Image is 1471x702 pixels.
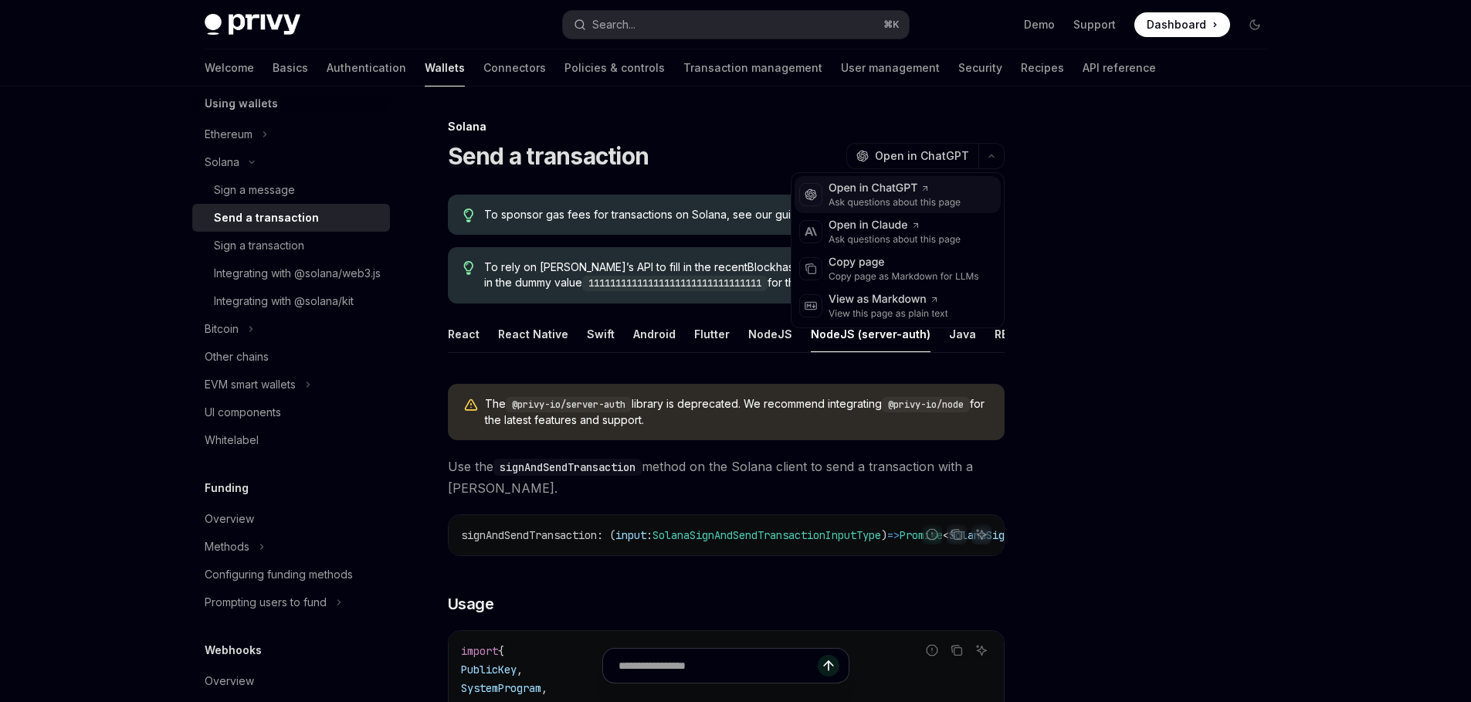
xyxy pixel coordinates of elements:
[971,524,991,544] button: Ask AI
[463,261,474,275] svg: Tip
[958,49,1002,86] a: Security
[205,153,239,171] div: Solana
[192,667,390,695] a: Overview
[205,510,254,528] div: Overview
[192,259,390,287] a: Integrating with @solana/web3.js
[273,49,308,86] a: Basics
[205,49,254,86] a: Welcome
[205,672,254,690] div: Overview
[846,143,978,169] button: Open in ChatGPT
[943,528,949,542] span: <
[214,181,295,199] div: Sign a message
[425,49,465,86] a: Wallets
[205,403,281,422] div: UI components
[818,655,839,677] button: Send message
[192,176,390,204] a: Sign a message
[1021,49,1064,86] a: Recipes
[463,398,479,413] svg: Warning
[829,233,961,246] div: Ask questions about this page
[192,232,390,259] a: Sign a transaction
[448,593,494,615] span: Usage
[214,264,381,283] div: Integrating with @solana/web3.js
[498,644,504,658] span: {
[205,125,253,144] div: Ethereum
[563,11,909,39] button: Open search
[887,528,900,542] span: =>
[205,565,353,584] div: Configuring funding methods
[829,307,948,320] div: View this page as plain text
[192,371,390,398] button: Toggle EVM smart wallets section
[493,459,642,476] code: signAndSendTransaction
[900,528,943,542] span: Promise
[829,255,979,270] div: Copy page
[498,316,568,352] button: React Native
[882,397,970,412] code: @privy-io/node
[1024,17,1055,32] a: Demo
[1134,12,1230,37] a: Dashboard
[881,528,887,542] span: )
[829,292,948,307] div: View as Markdown
[448,119,1005,134] div: Solana
[615,528,646,542] span: input
[192,426,390,454] a: Whitelabel
[448,142,649,170] h1: Send a transaction
[205,320,239,338] div: Bitcoin
[192,561,390,588] a: Configuring funding methods
[485,396,989,428] span: The library is deprecated. We recommend integrating for the latest features and support.
[694,316,730,352] button: Flutter
[214,209,319,227] div: Send a transaction
[922,524,942,544] button: Report incorrect code
[1073,17,1116,32] a: Support
[748,316,792,352] button: NodeJS
[947,524,967,544] button: Copy the contents from the code block
[652,528,881,542] span: SolanaSignAndSendTransactionInputType
[205,593,327,612] div: Prompting users to fund
[683,49,822,86] a: Transaction management
[192,398,390,426] a: UI components
[484,207,988,222] span: To sponsor gas fees for transactions on Solana, see our guide .
[192,315,390,343] button: Toggle Bitcoin section
[205,538,249,556] div: Methods
[971,640,991,660] button: Ask AI
[947,640,967,660] button: Copy the contents from the code block
[192,533,390,561] button: Toggle Methods section
[192,204,390,232] a: Send a transaction
[564,49,665,86] a: Policies & controls
[448,316,480,352] button: React
[461,528,597,542] span: signAndSendTransaction
[875,148,969,164] span: Open in ChatGPT
[646,528,652,542] span: :
[829,196,961,209] div: Ask questions about this page
[1242,12,1267,37] button: Toggle dark mode
[448,456,1005,499] span: Use the method on the Solana client to send a transaction with a [PERSON_NAME].
[484,259,988,291] span: To rely on [PERSON_NAME]’s API to fill in the recentBlockhash field of the Solana transaction, pa...
[192,148,390,176] button: Toggle Solana section
[1083,49,1156,86] a: API reference
[949,316,976,352] button: Java
[829,270,979,283] div: Copy page as Markdown for LLMs
[995,316,1043,352] button: REST API
[463,209,474,222] svg: Tip
[1147,17,1206,32] span: Dashboard
[192,343,390,371] a: Other chains
[205,348,269,366] div: Other chains
[192,287,390,315] a: Integrating with @solana/kit
[811,316,930,352] button: NodeJS (server-auth)
[205,431,259,449] div: Whitelabel
[922,640,942,660] button: Report incorrect code
[829,181,961,196] div: Open in ChatGPT
[619,649,818,683] input: Ask a question...
[506,397,632,412] code: @privy-io/server-auth
[192,120,390,148] button: Toggle Ethereum section
[883,19,900,31] span: ⌘ K
[592,15,636,34] div: Search...
[205,479,249,497] h5: Funding
[587,316,615,352] button: Swift
[582,276,768,291] code: 11111111111111111111111111111111
[841,49,940,86] a: User management
[214,292,354,310] div: Integrating with @solana/kit
[327,49,406,86] a: Authentication
[192,588,390,616] button: Toggle Prompting users to fund section
[205,641,262,660] h5: Webhooks
[829,218,961,233] div: Open in Claude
